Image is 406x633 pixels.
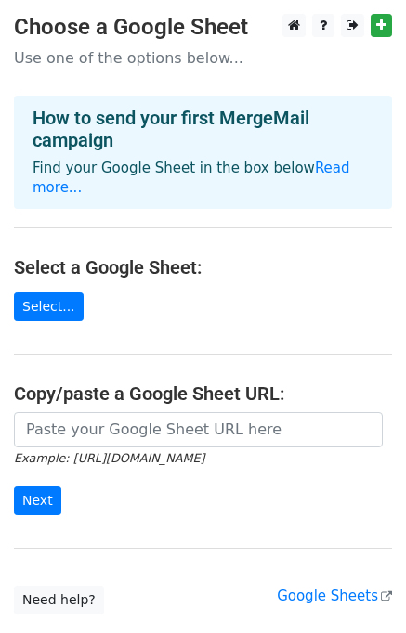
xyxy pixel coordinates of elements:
p: Find your Google Sheet in the box below [33,159,373,198]
input: Next [14,486,61,515]
h4: How to send your first MergeMail campaign [33,107,373,151]
h3: Choose a Google Sheet [14,14,392,41]
input: Paste your Google Sheet URL here [14,412,383,447]
a: Read more... [33,160,350,196]
p: Use one of the options below... [14,48,392,68]
a: Select... [14,292,84,321]
a: Google Sheets [277,588,392,604]
h4: Select a Google Sheet: [14,256,392,278]
h4: Copy/paste a Google Sheet URL: [14,382,392,405]
a: Need help? [14,586,104,614]
small: Example: [URL][DOMAIN_NAME] [14,451,204,465]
